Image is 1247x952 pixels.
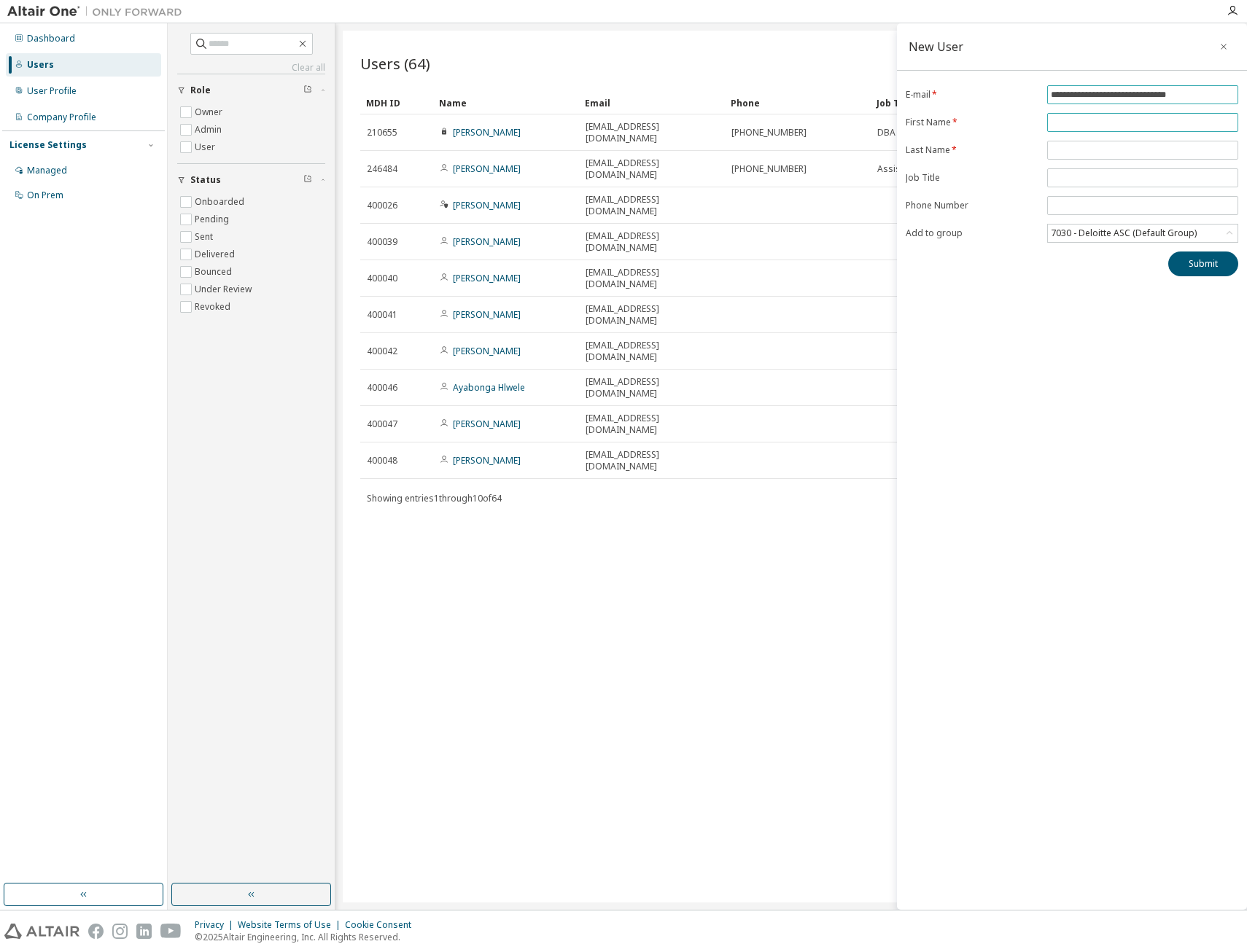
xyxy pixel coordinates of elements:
button: Submit [1168,251,1238,276]
label: Revoked [195,298,233,316]
p: © 2025 Altair Engineering, Inc. All Rights Reserved. [195,931,420,943]
img: instagram.svg [112,924,128,939]
div: Website Terms of Use [238,919,345,931]
div: Managed [27,165,67,176]
div: Job Title [877,91,1011,114]
span: [EMAIL_ADDRESS][DOMAIN_NAME] [586,194,718,217]
span: [EMAIL_ADDRESS][DOMAIN_NAME] [586,230,718,254]
label: Owner [195,104,225,121]
span: 400046 [367,382,397,394]
button: Role [177,74,325,106]
a: [PERSON_NAME] [453,308,521,321]
label: Phone Number [906,200,1038,211]
span: Clear filter [303,85,312,96]
span: [PHONE_NUMBER] [731,127,807,138]
label: Add to group [906,227,1038,239]
div: User Profile [27,85,77,97]
span: 400039 [367,236,397,248]
span: [EMAIL_ADDRESS][DOMAIN_NAME] [586,267,718,290]
span: Role [190,85,211,96]
div: 7030 - Deloitte ASC (Default Group) [1048,225,1238,242]
a: [PERSON_NAME] [453,199,521,211]
span: 400026 [367,200,397,211]
div: 7030 - Deloitte ASC (Default Group) [1049,225,1199,241]
span: 400048 [367,455,397,467]
span: Status [190,174,221,186]
div: Name [439,91,573,114]
div: License Settings [9,139,87,151]
img: Altair One [7,4,190,19]
span: [PHONE_NUMBER] [731,163,807,175]
div: On Prem [27,190,63,201]
a: Ayabonga Hlwele [453,381,525,394]
label: Onboarded [195,193,247,211]
span: 400047 [367,418,397,430]
span: [EMAIL_ADDRESS][DOMAIN_NAME] [586,121,718,144]
span: [EMAIL_ADDRESS][DOMAIN_NAME] [586,413,718,436]
span: [EMAIL_ADDRESS][DOMAIN_NAME] [586,303,718,327]
span: 400042 [367,346,397,357]
span: Users (64) [360,53,430,74]
span: Clear filter [303,174,312,186]
label: Under Review [195,281,255,298]
div: Cookie Consent [345,919,420,931]
span: [EMAIL_ADDRESS][DOMAIN_NAME] [586,157,718,181]
span: Assistant Manager [877,163,957,175]
label: Bounced [195,263,235,281]
div: Dashboard [27,33,75,44]
a: [PERSON_NAME] [453,163,521,175]
div: Phone [731,91,865,114]
span: 210655 [367,127,397,138]
div: New User [909,41,963,52]
button: Status [177,164,325,196]
span: Showing entries 1 through 10 of 64 [367,492,502,504]
a: [PERSON_NAME] [453,345,521,357]
a: [PERSON_NAME] [453,235,521,248]
img: linkedin.svg [136,924,152,939]
a: [PERSON_NAME] [453,272,521,284]
span: 400041 [367,309,397,321]
img: youtube.svg [160,924,182,939]
label: Sent [195,228,216,246]
a: [PERSON_NAME] [453,126,521,138]
span: [EMAIL_ADDRESS][DOMAIN_NAME] [586,340,718,363]
span: 246484 [367,163,397,175]
span: DBA [877,127,896,138]
span: 400040 [367,273,397,284]
label: Pending [195,211,232,228]
span: [EMAIL_ADDRESS][DOMAIN_NAME] [586,449,718,472]
label: Delivered [195,246,238,263]
a: [PERSON_NAME] [453,418,521,430]
label: First Name [906,117,1038,128]
div: Privacy [195,919,238,931]
label: User [195,138,218,156]
label: Last Name [906,144,1038,156]
img: facebook.svg [88,924,104,939]
a: Clear all [177,62,325,74]
div: Company Profile [27,112,96,123]
span: [EMAIL_ADDRESS][DOMAIN_NAME] [586,376,718,399]
div: MDH ID [366,91,427,114]
div: Email [585,91,719,114]
a: [PERSON_NAME] [453,454,521,467]
label: E-mail [906,89,1038,101]
label: Job Title [906,172,1038,184]
img: altair_logo.svg [4,924,79,939]
label: Admin [195,121,225,138]
div: Users [27,59,54,71]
